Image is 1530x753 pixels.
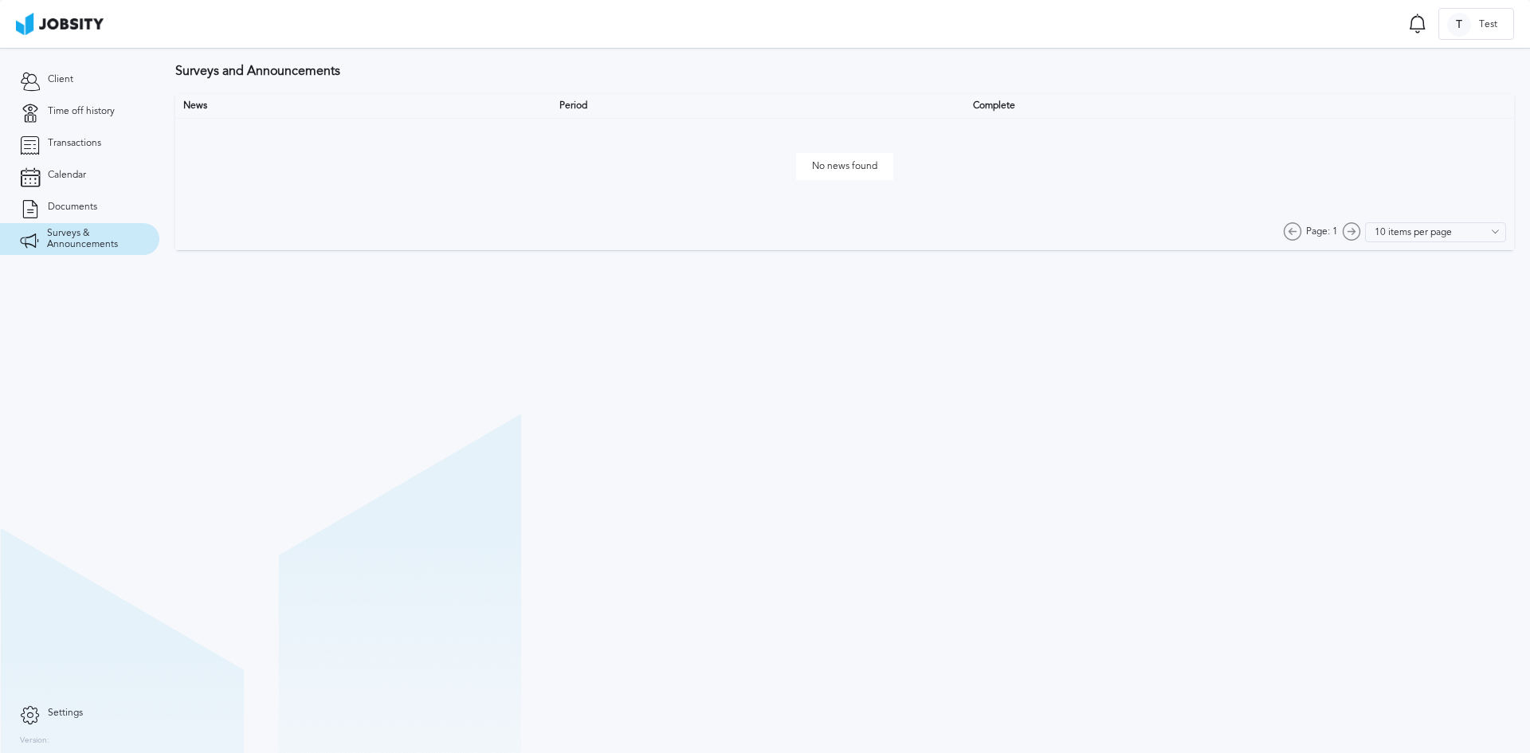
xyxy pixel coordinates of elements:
[175,64,1514,78] h3: Surveys and Announcements
[1438,8,1514,40] button: TTest
[48,202,97,213] span: Documents
[48,74,73,85] span: Client
[1471,19,1505,30] span: Test
[16,13,104,35] img: ab4bad089aa723f57921c736e9817d99.png
[48,708,83,719] span: Settings
[48,106,115,117] span: Time off history
[20,736,49,746] label: Version:
[796,153,893,180] span: No news found
[965,94,1514,118] th: Complete
[551,94,965,118] th: Period
[1447,13,1471,37] div: T
[48,170,86,181] span: Calendar
[48,138,101,149] span: Transactions
[1306,226,1338,237] span: Page: 1
[175,94,551,118] th: News
[47,228,139,250] span: Surveys & Announcements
